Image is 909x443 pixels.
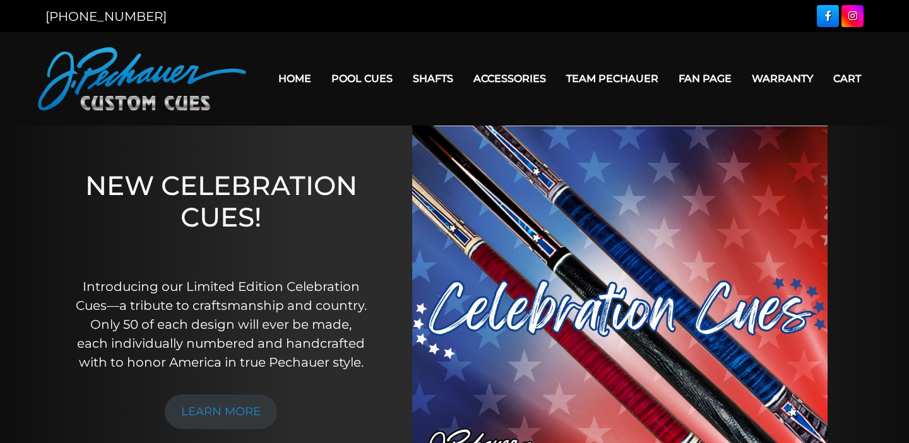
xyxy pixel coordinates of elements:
[556,62,668,95] a: Team Pechauer
[463,62,556,95] a: Accessories
[45,9,167,24] a: [PHONE_NUMBER]
[321,62,403,95] a: Pool Cues
[74,277,367,372] p: Introducing our Limited Edition Celebration Cues—a tribute to craftsmanship and country. Only 50 ...
[268,62,321,95] a: Home
[668,62,742,95] a: Fan Page
[38,47,246,110] img: Pechauer Custom Cues
[742,62,823,95] a: Warranty
[165,394,277,429] a: LEARN MORE
[74,170,367,260] h1: NEW CELEBRATION CUES!
[403,62,463,95] a: Shafts
[823,62,871,95] a: Cart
